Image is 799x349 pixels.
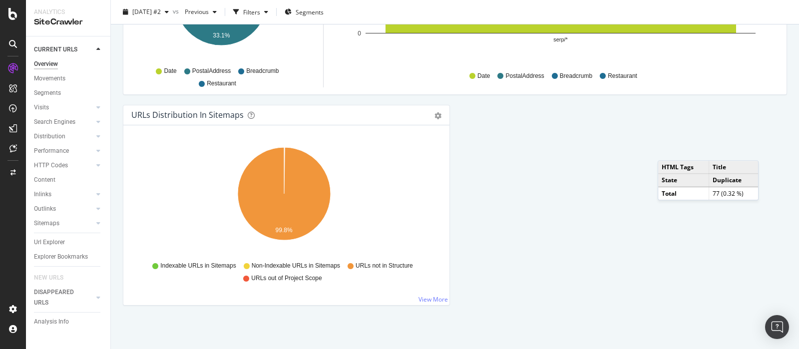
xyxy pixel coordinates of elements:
[34,160,93,171] a: HTTP Codes
[229,4,272,20] button: Filters
[709,174,758,187] td: Duplicate
[173,6,181,15] span: vs
[132,7,161,16] span: 2025 Sep. 3rd #2
[34,44,93,55] a: CURRENT URLS
[658,174,709,187] td: State
[34,252,88,262] div: Explorer Bookmarks
[34,189,51,200] div: Inlinks
[181,7,209,16] span: Previous
[34,131,93,142] a: Distribution
[477,72,490,80] span: Date
[434,112,441,119] div: gear
[34,160,68,171] div: HTTP Codes
[131,110,244,120] div: URLs Distribution in Sitemaps
[34,317,103,327] a: Analysis Info
[34,44,77,55] div: CURRENT URLS
[709,161,758,174] td: Title
[276,227,293,234] text: 99.8%
[34,102,49,113] div: Visits
[213,32,230,39] text: 33.1%
[356,262,413,270] span: URLs not in Structure
[34,117,75,127] div: Search Engines
[296,7,324,16] span: Segments
[418,295,448,304] a: View More
[358,30,361,37] text: 0
[658,161,709,174] td: HTML Tags
[34,218,59,229] div: Sitemaps
[608,72,637,80] span: Restaurant
[658,187,709,200] td: Total
[34,175,55,185] div: Content
[34,204,56,214] div: Outlinks
[252,262,340,270] span: Non-Indexable URLs in Sitemaps
[160,262,236,270] span: Indexable URLs in Sitemaps
[34,88,103,98] a: Segments
[34,175,103,185] a: Content
[34,252,103,262] a: Explorer Bookmarks
[207,79,236,88] span: Restaurant
[765,315,789,339] div: Open Intercom Messenger
[34,237,65,248] div: Url Explorer
[34,287,93,308] a: DISAPPEARED URLS
[34,317,69,327] div: Analysis Info
[34,204,93,214] a: Outlinks
[34,218,93,229] a: Sitemaps
[192,67,231,75] span: PostalAddress
[34,273,73,283] a: NEW URLS
[34,59,58,69] div: Overview
[34,146,69,156] div: Performance
[34,273,63,283] div: NEW URLS
[131,141,437,257] svg: A chart.
[553,36,568,42] text: serp/*
[34,102,93,113] a: Visits
[246,67,279,75] span: Breadcrumb
[34,189,93,200] a: Inlinks
[560,72,592,80] span: Breadcrumb
[34,88,61,98] div: Segments
[243,7,260,16] div: Filters
[164,67,176,75] span: Date
[34,287,84,308] div: DISAPPEARED URLS
[34,8,102,16] div: Analytics
[181,4,221,20] button: Previous
[505,72,544,80] span: PostalAddress
[119,4,173,20] button: [DATE] #2
[34,59,103,69] a: Overview
[34,16,102,28] div: SiteCrawler
[34,131,65,142] div: Distribution
[34,117,93,127] a: Search Engines
[34,73,103,84] a: Movements
[251,274,322,283] span: URLs out of Project Scope
[34,73,65,84] div: Movements
[34,237,103,248] a: Url Explorer
[281,4,328,20] button: Segments
[34,146,93,156] a: Performance
[709,187,758,200] td: 77 (0.32 %)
